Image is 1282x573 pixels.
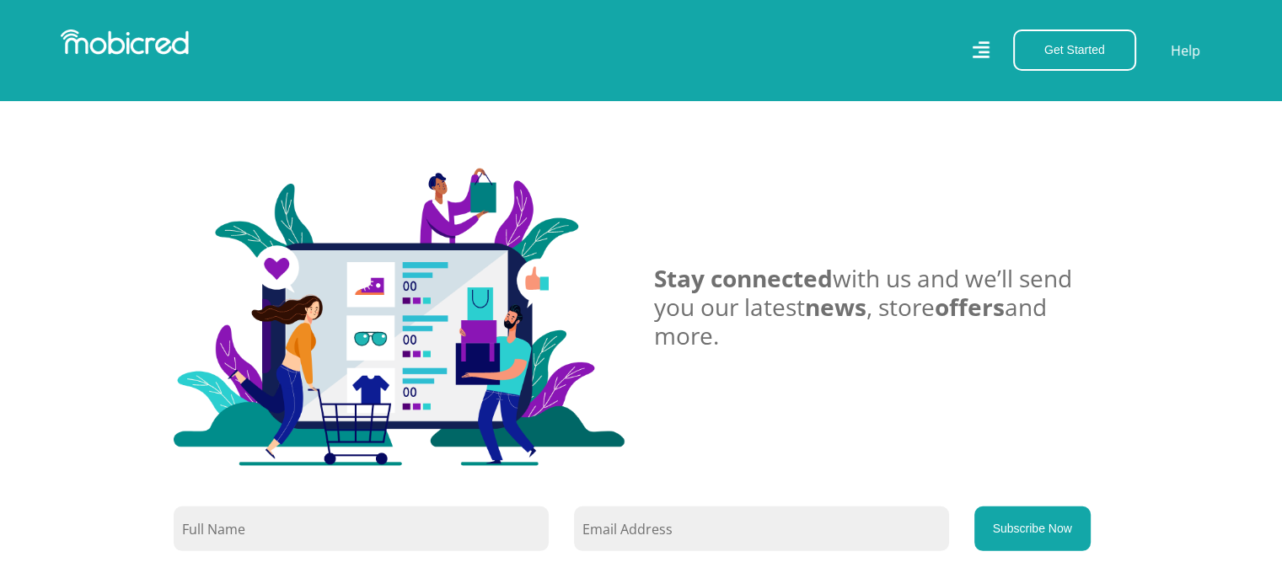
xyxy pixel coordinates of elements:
img: Mobicred [61,29,189,55]
input: Email Address [574,506,949,551]
a: Help [1170,40,1201,62]
input: Full Name [174,506,549,551]
span: news [805,291,866,323]
button: Get Started [1013,29,1136,71]
h3: with us and we’ll send you our latest , store and more. [654,265,1109,350]
button: Subscribe Now [974,506,1091,551]
span: offers [935,291,1005,323]
span: Stay connected [654,262,833,294]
